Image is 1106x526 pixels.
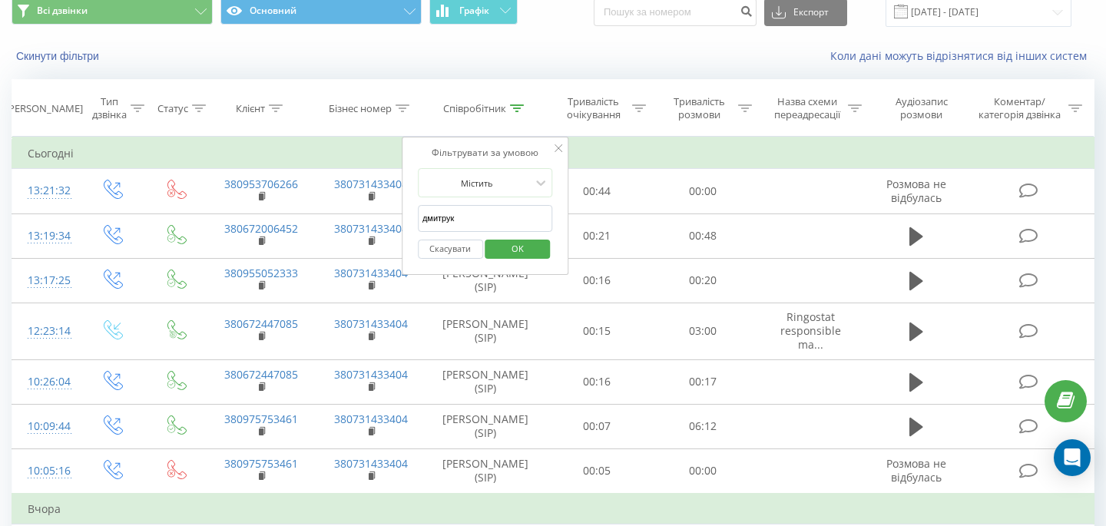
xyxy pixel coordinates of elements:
[545,258,651,303] td: 00:16
[770,95,844,121] div: Назва схеми переадресації
[5,102,83,115] div: [PERSON_NAME]
[334,456,408,471] a: 380731433404
[224,316,298,331] a: 380672447085
[650,169,756,213] td: 00:00
[664,95,734,121] div: Тривалість розмови
[545,169,651,213] td: 00:44
[28,266,65,296] div: 13:17:25
[418,240,483,259] button: Скасувати
[334,367,408,382] a: 380731433404
[418,145,553,160] div: Фільтрувати за умовою
[28,221,65,251] div: 13:19:34
[545,404,651,448] td: 00:07
[334,316,408,331] a: 380731433404
[975,95,1065,121] div: Коментар/категорія дзвінка
[545,359,651,404] td: 00:16
[650,359,756,404] td: 00:17
[426,359,545,404] td: [PERSON_NAME] (SIP)
[12,49,107,63] button: Скинути фільтри
[426,448,545,494] td: [PERSON_NAME] (SIP)
[334,266,408,280] a: 380731433404
[886,177,946,205] span: Розмова не відбулась
[545,303,651,359] td: 00:15
[92,95,127,121] div: Тип дзвінка
[12,494,1094,524] td: Вчора
[224,367,298,382] a: 380672447085
[886,456,946,485] span: Розмова не відбулась
[28,412,65,442] div: 10:09:44
[496,237,539,260] span: OK
[650,258,756,303] td: 00:20
[224,221,298,236] a: 380672006452
[224,266,298,280] a: 380955052333
[28,367,65,397] div: 10:26:04
[780,309,841,352] span: Ringostat responsible ma...
[334,221,408,236] a: 380731433404
[830,48,1094,63] a: Коли дані можуть відрізнятися вiд інших систем
[1054,439,1091,476] div: Open Intercom Messenger
[334,177,408,191] a: 380731433404
[28,176,65,206] div: 13:21:32
[334,412,408,426] a: 380731433404
[650,404,756,448] td: 06:12
[558,95,629,121] div: Тривалість очікування
[426,404,545,448] td: [PERSON_NAME] (SIP)
[28,316,65,346] div: 12:23:14
[459,5,489,16] span: Графік
[329,102,392,115] div: Бізнес номер
[545,448,651,494] td: 00:05
[426,258,545,303] td: [PERSON_NAME] (SIP)
[426,303,545,359] td: [PERSON_NAME] (SIP)
[418,205,553,232] input: Введіть значення
[545,213,651,258] td: 00:21
[650,448,756,494] td: 00:00
[650,213,756,258] td: 00:48
[443,102,506,115] div: Співробітник
[879,95,963,121] div: Аудіозапис розмови
[28,456,65,486] div: 10:05:16
[236,102,265,115] div: Клієнт
[224,177,298,191] a: 380953706266
[650,303,756,359] td: 03:00
[224,456,298,471] a: 380975753461
[37,5,88,17] span: Всі дзвінки
[12,138,1094,169] td: Сьогодні
[224,412,298,426] a: 380975753461
[157,102,188,115] div: Статус
[485,240,551,259] button: OK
